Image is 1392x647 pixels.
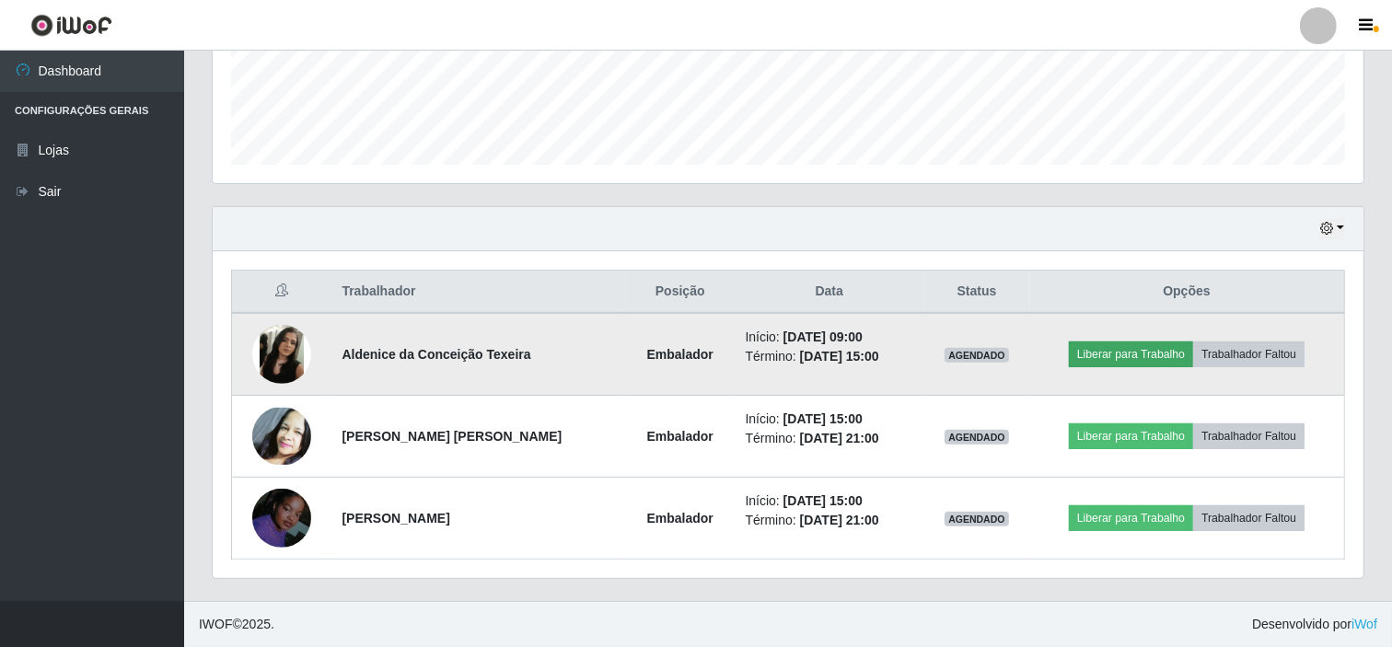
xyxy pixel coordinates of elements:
[746,491,913,511] li: Início:
[1252,615,1377,634] span: Desenvolvido por
[945,348,1009,363] span: AGENDADO
[800,431,879,445] time: [DATE] 21:00
[783,493,863,508] time: [DATE] 15:00
[199,615,274,634] span: © 2025 .
[1069,423,1193,449] button: Liberar para Trabalho
[746,347,913,366] li: Término:
[199,617,233,631] span: IWOF
[647,429,713,444] strong: Embalador
[647,511,713,526] strong: Embalador
[746,429,913,448] li: Término:
[1193,505,1305,531] button: Trabalhador Faltou
[783,329,863,344] time: [DATE] 09:00
[1351,617,1377,631] a: iWof
[924,271,1029,314] th: Status
[252,325,311,384] img: 1744494663000.jpeg
[1193,341,1305,367] button: Trabalhador Faltou
[783,411,863,426] time: [DATE] 15:00
[252,489,311,548] img: 1758976363500.jpeg
[342,511,449,526] strong: [PERSON_NAME]
[331,271,626,314] th: Trabalhador
[735,271,924,314] th: Data
[342,429,562,444] strong: [PERSON_NAME] [PERSON_NAME]
[746,328,913,347] li: Início:
[1069,341,1193,367] button: Liberar para Trabalho
[1029,271,1344,314] th: Opções
[746,511,913,530] li: Término:
[1193,423,1305,449] button: Trabalhador Faltou
[800,513,879,527] time: [DATE] 21:00
[30,14,112,37] img: CoreUI Logo
[647,347,713,362] strong: Embalador
[945,512,1009,526] span: AGENDADO
[342,347,530,362] strong: Aldenice da Conceição Texeira
[746,410,913,429] li: Início:
[1069,505,1193,531] button: Liberar para Trabalho
[945,430,1009,445] span: AGENDADO
[252,408,311,465] img: 1724612024649.jpeg
[626,271,735,314] th: Posição
[800,349,879,364] time: [DATE] 15:00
